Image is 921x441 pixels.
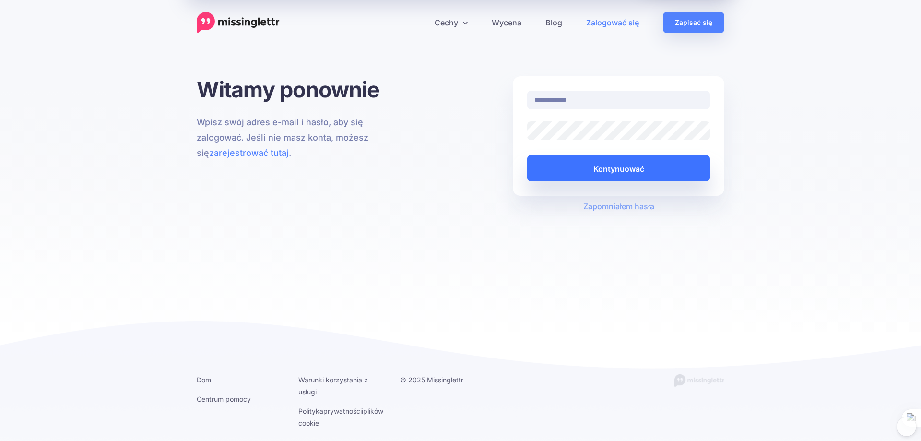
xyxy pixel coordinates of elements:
[289,148,291,158] font: .
[435,18,458,27] font: Cechy
[197,76,380,103] font: Witamy ponownie
[197,395,251,403] a: Centrum pomocy
[586,18,639,27] font: Zalogować się
[583,202,654,211] a: Zapomniałem hasła
[675,19,712,27] font: Zapisać się
[480,12,533,33] a: Wycena
[362,407,363,415] font: i
[533,12,574,33] a: Blog
[593,164,644,173] font: Kontynuować
[400,376,463,384] font: © 2025 Missinglettr
[574,12,651,33] a: Zalogować się
[423,12,480,33] a: Cechy
[323,407,362,415] a: prywatności
[663,12,724,33] a: Zapisać się
[545,18,562,27] font: Blog
[197,117,368,158] font: Wpisz swój adres e-mail i hasło, aby się zalogować. Jeśli nie masz konta, możesz się
[298,407,323,415] font: Polityka
[298,376,368,396] a: Warunki korzystania z usługi
[492,18,521,27] font: Wycena
[197,376,211,384] a: Dom
[527,155,710,181] button: Kontynuować
[209,148,289,158] a: zarejestrować tutaj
